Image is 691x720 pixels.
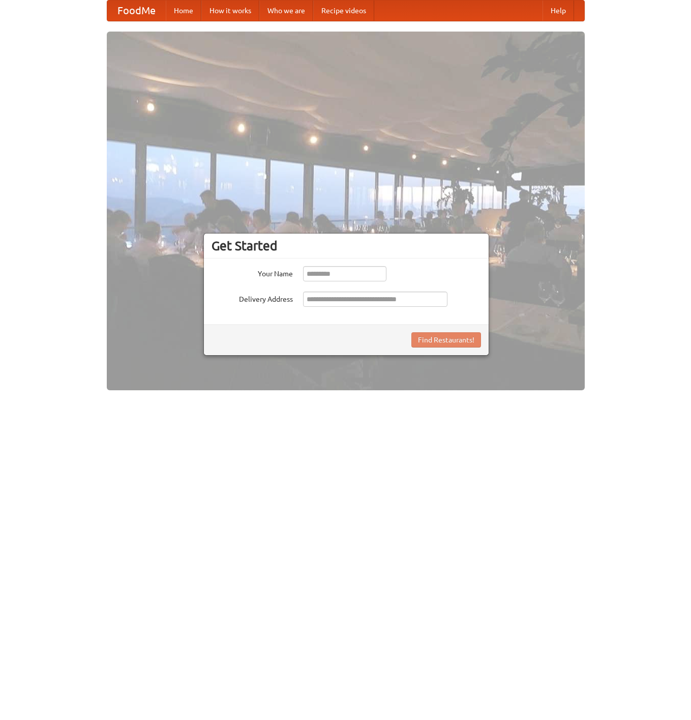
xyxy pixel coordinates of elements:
[212,292,293,304] label: Delivery Address
[201,1,259,21] a: How it works
[212,266,293,279] label: Your Name
[107,1,166,21] a: FoodMe
[313,1,374,21] a: Recipe videos
[543,1,574,21] a: Help
[166,1,201,21] a: Home
[212,238,481,253] h3: Get Started
[259,1,313,21] a: Who we are
[411,332,481,348] button: Find Restaurants!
